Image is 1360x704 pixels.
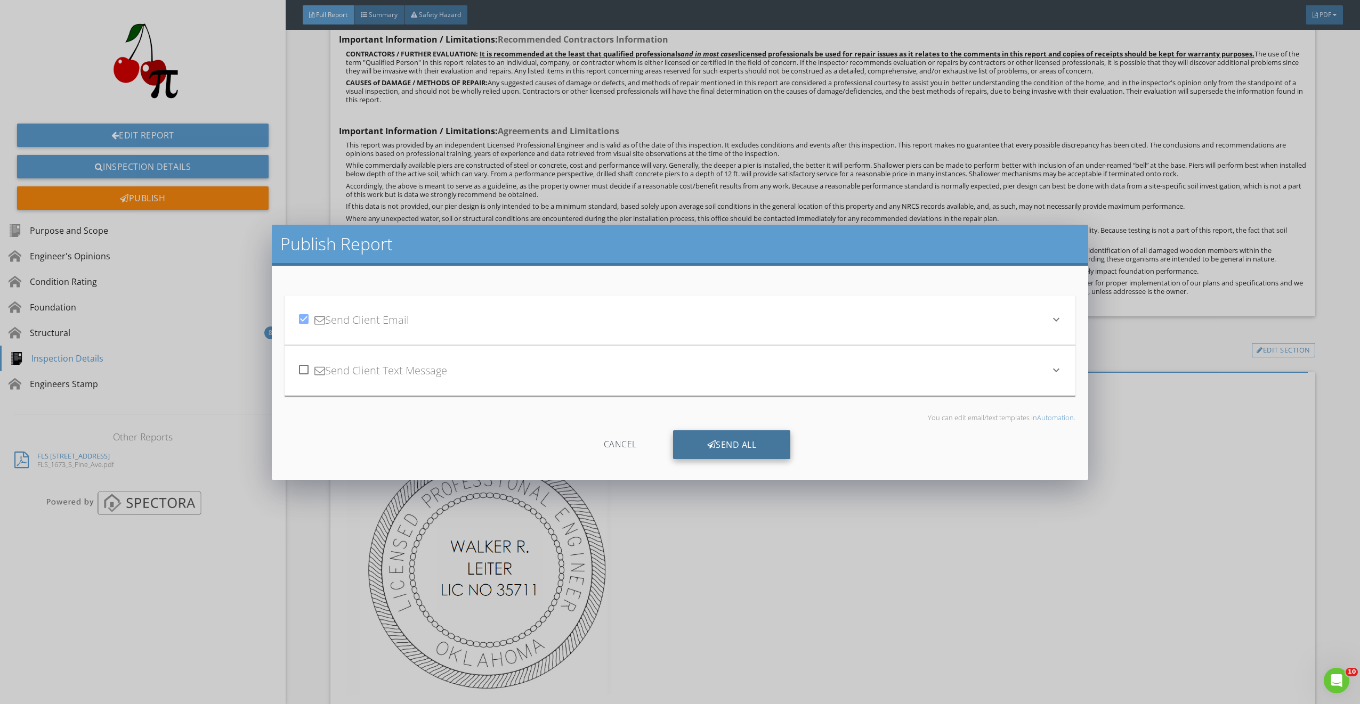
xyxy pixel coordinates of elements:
i: keyboard_arrow_down [1050,313,1063,326]
div: Send All [673,430,791,459]
a: Automation [1037,413,1074,422]
div: Send Client Email [297,302,1049,338]
h2: Publish Report [280,233,1079,255]
iframe: Intercom live chat [1324,668,1349,693]
span: 10 [1346,668,1358,676]
i: keyboard_arrow_down [1050,364,1063,376]
div: Send Client Text Message [297,353,1049,389]
div: Cancel [570,430,671,459]
p: You can edit email/text templates in . [285,413,1075,422]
